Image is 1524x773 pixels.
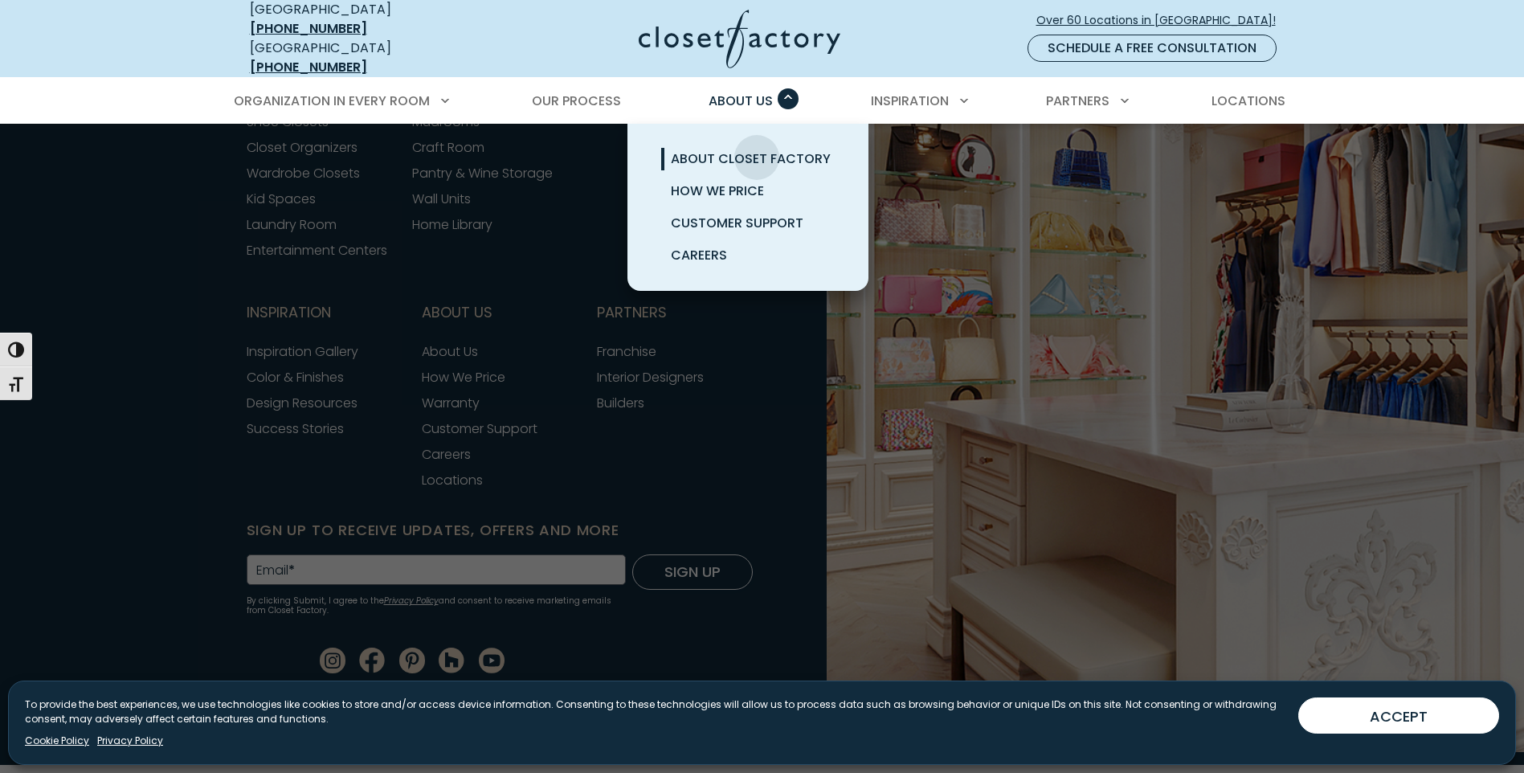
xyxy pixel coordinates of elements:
div: [GEOGRAPHIC_DATA] [250,39,483,77]
button: ACCEPT [1298,697,1499,734]
a: [PHONE_NUMBER] [250,19,367,38]
span: About Us [709,92,773,110]
a: Over 60 Locations in [GEOGRAPHIC_DATA]! [1036,6,1289,35]
span: Our Process [532,92,621,110]
span: Partners [1046,92,1109,110]
a: Cookie Policy [25,734,89,748]
span: Organization in Every Room [234,92,430,110]
span: About Closet Factory [671,149,831,168]
nav: Primary Menu [223,79,1302,124]
p: To provide the best experiences, we use technologies like cookies to store and/or access device i... [25,697,1285,726]
span: How We Price [671,182,764,200]
span: Careers [671,246,727,264]
img: Closet Factory Logo [639,10,840,68]
a: Privacy Policy [97,734,163,748]
span: Locations [1211,92,1285,110]
span: Inspiration [871,92,949,110]
a: [PHONE_NUMBER] [250,58,367,76]
ul: About Us submenu [627,124,868,291]
span: Over 60 Locations in [GEOGRAPHIC_DATA]! [1036,12,1289,29]
span: Customer Support [671,214,803,232]
a: Schedule a Free Consultation [1028,35,1277,62]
